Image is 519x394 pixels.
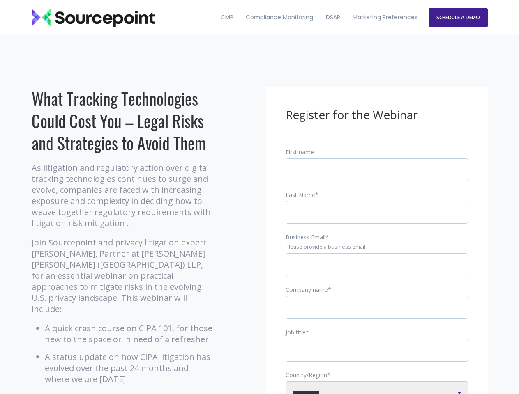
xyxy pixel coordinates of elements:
[32,9,155,27] img: Sourcepoint_logo_black_transparent (2)-2
[286,233,325,241] span: Business Email
[286,191,315,199] span: Last Name
[286,286,328,293] span: Company name
[286,371,327,379] span: Country/Region
[286,148,314,156] span: First name
[286,328,306,336] span: Job title
[45,351,215,385] li: A status update on how CIPA litigation has evolved over the past 24 months and where we are [DATE]
[32,237,215,314] p: Join Sourcepoint and privacy litigation expert [PERSON_NAME], Partner at [PERSON_NAME] [PERSON_NA...
[45,323,215,345] li: A quick crash course on CIPA 101, for those new to the space or in need of a refresher
[286,107,468,123] h3: Register for the Webinar
[32,162,215,229] p: As litigation and regulatory action over digital tracking technologies continues to surge and evo...
[286,243,468,251] legend: Please provide a business email
[429,8,488,27] a: SCHEDULE A DEMO
[32,87,215,154] h1: What Tracking Technologies Could Cost You – Legal Risks and Strategies to Avoid Them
